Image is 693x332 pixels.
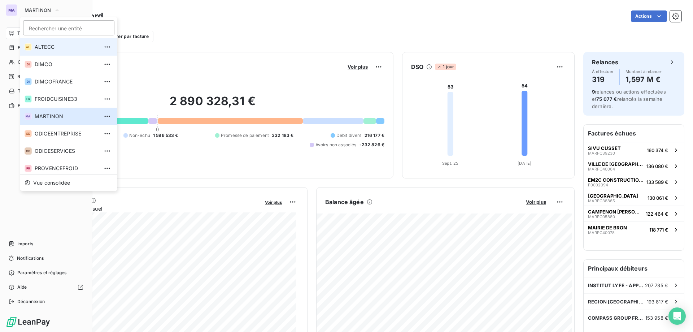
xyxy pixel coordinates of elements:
[325,198,364,206] h6: Balance âgée
[25,43,32,51] div: AL
[25,165,32,172] div: PR
[645,283,668,288] span: 207 735 €
[584,190,684,206] button: [GEOGRAPHIC_DATA]MARFC38865130 061 €
[411,62,423,71] h6: DSO
[518,161,531,166] tspan: [DATE]
[588,230,615,235] span: MARFC40078
[263,199,284,205] button: Voir plus
[35,78,99,85] span: DIMCOFRANCE
[153,132,178,139] span: 1 596 533 €
[345,64,370,70] button: Voir plus
[592,69,614,74] span: À effectuer
[25,7,51,13] span: MARTINON
[596,96,617,102] span: 75 077 €
[35,130,99,137] span: ODICEENTREPRISE
[265,200,282,205] span: Voir plus
[588,151,615,155] span: MARFC39230
[33,179,70,186] span: Vue consolidée
[18,102,40,109] span: Paiements
[584,125,684,142] h6: Factures échues
[348,64,368,70] span: Voir plus
[6,4,17,16] div: MA
[359,142,385,148] span: -232 826 €
[588,315,645,321] span: COMPASS GROUP FRANCE
[645,315,668,321] span: 153 958 €
[592,89,595,95] span: 9
[35,113,99,120] span: MARTINON
[25,130,32,137] div: OD
[588,199,615,203] span: MARFC38865
[648,195,668,201] span: 130 061 €
[17,30,51,36] span: Tableau de bord
[272,132,293,139] span: 332 183 €
[365,132,384,139] span: 216 177 €
[35,61,99,68] span: DIMCO
[18,44,36,51] span: Factures
[588,225,627,230] span: MAIRIE DE BRON
[588,177,644,183] span: EM2C CONSTRUCTION SUD EST
[41,94,384,116] h2: 2 890 328,31 €
[626,69,662,74] span: Montant à relancer
[17,73,36,80] span: Relances
[588,209,643,215] span: CAMPENON [PERSON_NAME]
[588,215,615,219] span: MARFC05880
[6,316,51,328] img: Logo LeanPay
[584,260,684,277] h6: Principaux débiteurs
[584,142,684,158] button: SIVU CUSSETMARFC39230160 374 €
[592,74,614,85] h4: 319
[315,142,357,148] span: Avoirs non associés
[35,95,99,103] span: FROIDCUISINE33
[588,193,638,199] span: [GEOGRAPHIC_DATA]
[25,113,32,120] div: MA
[129,132,150,139] span: Non-échu
[592,89,666,109] span: relances ou actions effectuées et relancés la semaine dernière.
[584,174,684,190] button: EM2C CONSTRUCTION SUD ESTF0002094133 589 €
[35,43,99,51] span: ALTECC
[646,211,668,217] span: 122 464 €
[25,95,32,103] div: FR
[94,31,153,42] button: Filtrer par facture
[588,161,644,167] span: VILLE DE [GEOGRAPHIC_DATA]
[35,147,99,155] span: ODICESERVICES
[668,307,686,325] div: Open Intercom Messenger
[592,58,618,66] h6: Relances
[18,88,33,94] span: Tâches
[588,167,615,171] span: MARFC40064
[25,61,32,68] div: DI
[442,161,458,166] tspan: Sept. 25
[584,158,684,174] button: VILLE DE [GEOGRAPHIC_DATA]MARFC40064136 080 €
[17,298,45,305] span: Déconnexion
[646,179,668,185] span: 133 589 €
[588,145,621,151] span: SIVU CUSSET
[156,126,159,132] span: 0
[25,78,32,85] div: DI
[17,241,33,247] span: Imports
[17,270,66,276] span: Paramètres et réglages
[588,183,608,187] span: F0002094
[17,284,27,290] span: Aide
[626,74,662,85] h4: 1,597 M €
[435,64,456,70] span: 1 jour
[647,147,668,153] span: 160 374 €
[588,283,645,288] span: INSTITUT LYFE - APPLICATION
[17,255,44,262] span: Notifications
[221,132,269,139] span: Promesse de paiement
[25,147,32,155] div: OD
[588,299,647,305] span: REGION [GEOGRAPHIC_DATA] RHONE ALPES
[6,281,86,293] a: Aide
[336,132,362,139] span: Débit divers
[524,199,548,205] button: Voir plus
[584,221,684,237] button: MAIRIE DE BRONMARFC40078118 771 €
[584,206,684,221] button: CAMPENON [PERSON_NAME]MARFC05880122 464 €
[526,199,546,205] span: Voir plus
[646,163,668,169] span: 136 080 €
[18,59,32,65] span: Clients
[35,165,99,172] span: PROVENCEFROID
[631,10,667,22] button: Actions
[647,299,668,305] span: 193 817 €
[649,227,668,233] span: 118 771 €
[23,20,114,35] input: placeholder
[41,205,260,212] span: Chiffre d'affaires mensuel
